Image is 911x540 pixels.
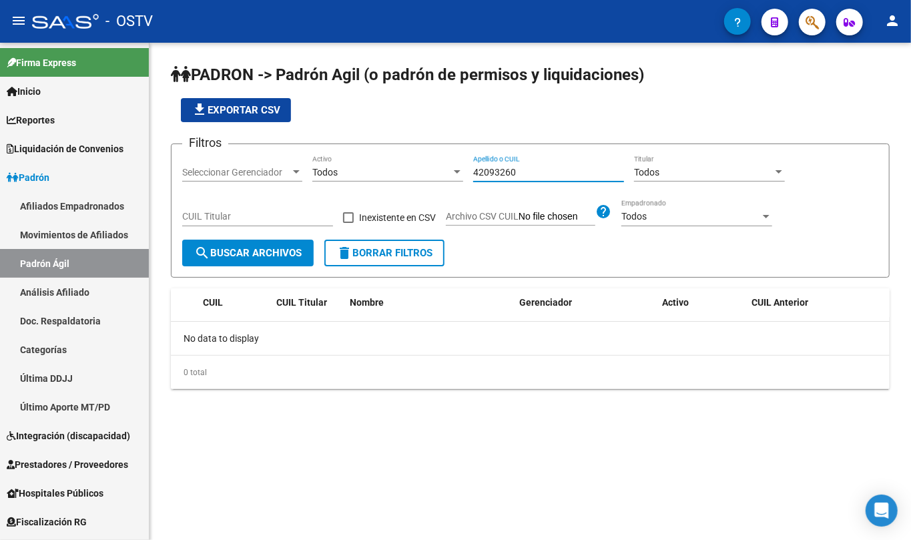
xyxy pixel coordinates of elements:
[7,113,55,127] span: Reportes
[336,247,432,259] span: Borrar Filtros
[35,35,149,45] div: Dominio: [DOMAIN_NAME]
[157,79,212,87] div: Palabras clave
[747,288,890,317] datatable-header-cell: CUIL Anterior
[55,77,66,88] img: tab_domain_overview_orange.svg
[657,288,747,317] datatable-header-cell: Activo
[312,167,338,178] span: Todos
[634,167,659,178] span: Todos
[70,79,102,87] div: Dominio
[194,245,210,261] mat-icon: search
[171,356,890,389] div: 0 total
[192,101,208,117] mat-icon: file_download
[752,297,809,308] span: CUIL Anterior
[203,297,223,308] span: CUIL
[324,240,444,266] button: Borrar Filtros
[171,322,890,355] div: No data to display
[595,204,611,220] mat-icon: help
[336,245,352,261] mat-icon: delete
[519,211,595,223] input: Archivo CSV CUIL
[181,98,291,122] button: Exportar CSV
[7,486,103,501] span: Hospitales Públicos
[359,210,436,226] span: Inexistente en CSV
[7,142,123,156] span: Liquidación de Convenios
[171,65,644,84] span: PADRON -> Padrón Agil (o padrón de permisos y liquidaciones)
[7,457,128,472] span: Prestadores / Proveedores
[7,515,87,529] span: Fiscalización RG
[182,167,290,178] span: Seleccionar Gerenciador
[7,55,76,70] span: Firma Express
[271,288,344,317] datatable-header-cell: CUIL Titular
[21,21,32,32] img: logo_orange.svg
[194,247,302,259] span: Buscar Archivos
[7,170,49,185] span: Padrón
[21,35,32,45] img: website_grey.svg
[519,297,572,308] span: Gerenciador
[7,84,41,99] span: Inicio
[344,288,514,317] datatable-header-cell: Nombre
[884,13,900,29] mat-icon: person
[192,104,280,116] span: Exportar CSV
[142,77,153,88] img: tab_keywords_by_traffic_grey.svg
[37,21,65,32] div: v 4.0.25
[182,133,228,152] h3: Filtros
[514,288,657,317] datatable-header-cell: Gerenciador
[866,495,898,527] div: Open Intercom Messenger
[663,297,689,308] span: Activo
[182,240,314,266] button: Buscar Archivos
[350,297,384,308] span: Nombre
[105,7,153,36] span: - OSTV
[621,211,647,222] span: Todos
[276,297,327,308] span: CUIL Titular
[198,288,271,317] datatable-header-cell: CUIL
[446,211,519,222] span: Archivo CSV CUIL
[7,429,130,443] span: Integración (discapacidad)
[11,13,27,29] mat-icon: menu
